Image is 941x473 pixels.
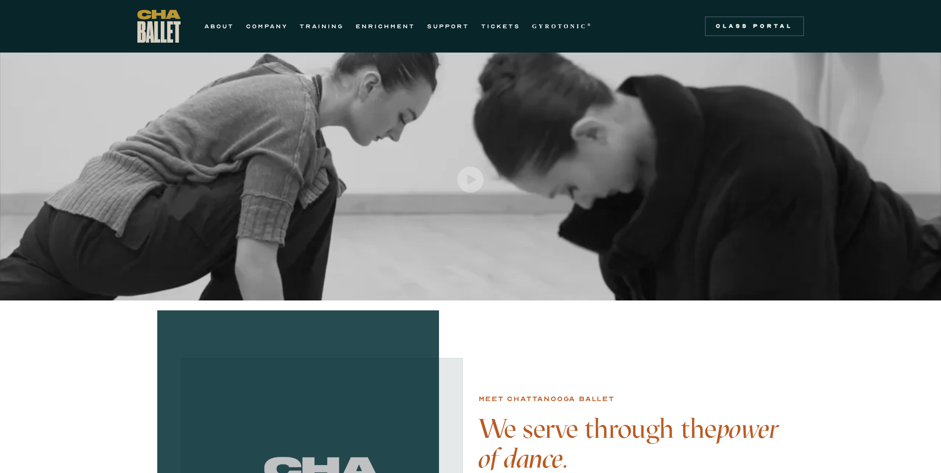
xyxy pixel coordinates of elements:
[711,22,798,30] div: Class Portal
[587,22,593,27] sup: ®
[300,20,344,32] a: TRAINING
[137,10,181,43] a: home
[356,20,415,32] a: ENRICHMENT
[532,23,587,30] strong: GYROTONIC
[705,16,804,36] a: Class Portal
[427,20,469,32] a: SUPPORT
[204,20,234,32] a: ABOUT
[246,20,288,32] a: COMPANY
[532,20,593,32] a: GYROTONIC®
[479,393,615,405] div: Meet chattanooga ballet
[481,20,520,32] a: TICKETS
